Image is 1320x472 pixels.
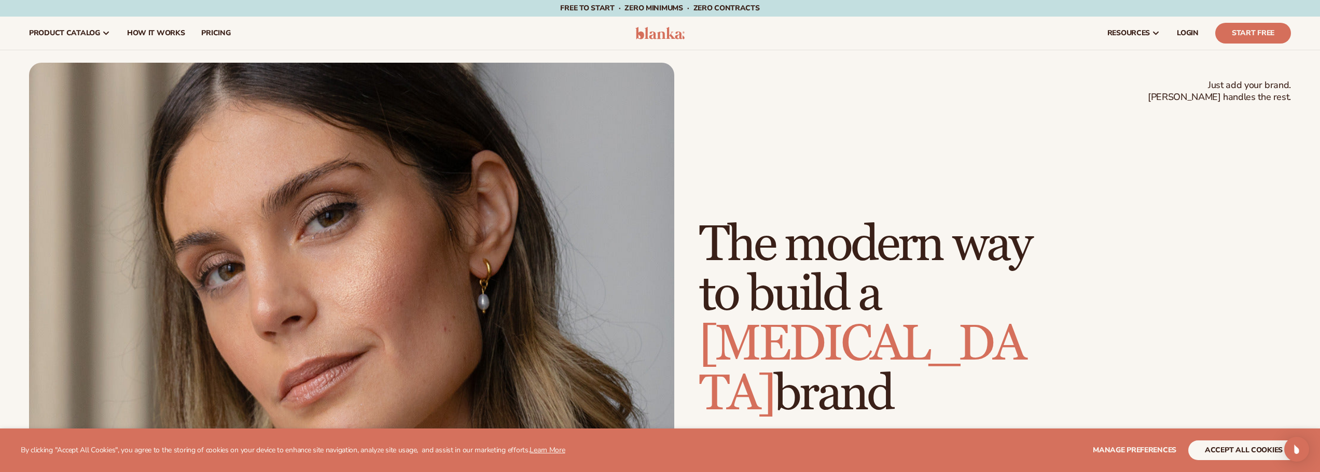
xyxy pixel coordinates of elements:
button: accept all cookies [1188,440,1299,460]
a: resources [1099,17,1169,50]
span: resources [1107,29,1150,37]
span: LOGIN [1177,29,1199,37]
span: product catalog [29,29,100,37]
div: Open Intercom Messenger [1284,437,1309,462]
a: product catalog [21,17,119,50]
h1: The modern way to build a brand [699,220,1031,419]
span: Free to start · ZERO minimums · ZERO contracts [560,3,759,13]
span: Manage preferences [1093,445,1176,455]
p: By clicking "Accept All Cookies", you agree to the storing of cookies on your device to enhance s... [21,446,565,455]
a: Learn More [530,445,565,455]
span: [MEDICAL_DATA] [699,314,1024,424]
a: Start Free [1215,23,1291,44]
a: LOGIN [1169,17,1207,50]
span: How It Works [127,29,185,37]
span: pricing [201,29,230,37]
img: logo [635,27,685,39]
a: pricing [193,17,239,50]
button: Manage preferences [1093,440,1176,460]
span: Just add your brand. [PERSON_NAME] handles the rest. [1148,79,1291,104]
a: How It Works [119,17,193,50]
